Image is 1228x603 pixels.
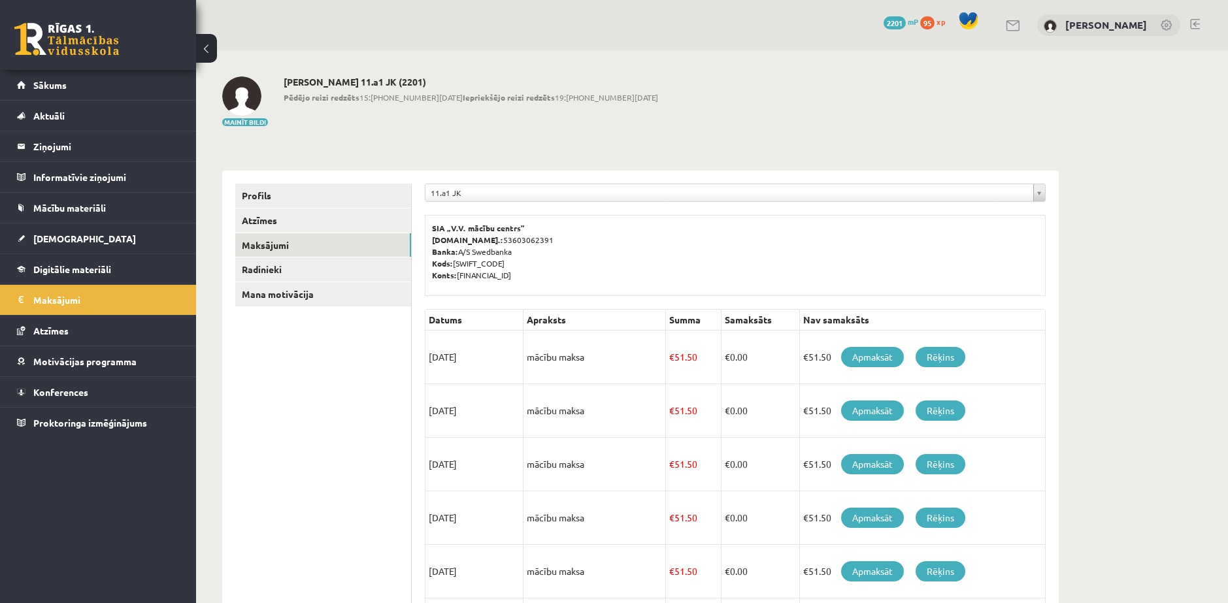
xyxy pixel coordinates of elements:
[920,16,935,29] span: 95
[523,331,666,384] td: mācību maksa
[432,222,1038,281] p: 53603062391 A/S Swedbanka [SWIFT_CODE] [FINANCIAL_ID]
[33,162,180,192] legend: Informatīvie ziņojumi
[669,458,674,470] span: €
[908,16,918,27] span: mP
[800,384,1046,438] td: €51.50
[17,162,180,192] a: Informatīvie ziņojumi
[523,545,666,598] td: mācību maksa
[425,331,523,384] td: [DATE]
[222,118,268,126] button: Mainīt bildi
[841,347,904,367] a: Apmaksāt
[669,351,674,363] span: €
[725,512,730,523] span: €
[284,76,658,88] h2: [PERSON_NAME] 11.a1 JK (2201)
[425,545,523,598] td: [DATE]
[33,110,65,122] span: Aktuāli
[432,270,457,280] b: Konts:
[17,70,180,100] a: Sākums
[665,491,722,545] td: 51.50
[17,131,180,161] a: Ziņojumi
[920,16,952,27] a: 95 xp
[665,331,722,384] td: 51.50
[665,384,722,438] td: 51.50
[916,454,965,474] a: Rēķins
[17,223,180,253] a: [DEMOGRAPHIC_DATA]
[425,310,523,331] th: Datums
[725,404,730,416] span: €
[884,16,906,29] span: 2201
[17,101,180,131] a: Aktuāli
[432,246,458,257] b: Banka:
[916,400,965,421] a: Rēķins
[222,76,261,116] img: Baiba Gertnere
[33,202,106,214] span: Mācību materiāli
[841,508,904,528] a: Apmaksāt
[665,438,722,491] td: 51.50
[284,91,658,103] span: 15:[PHONE_NUMBER][DATE] 19:[PHONE_NUMBER][DATE]
[722,438,800,491] td: 0.00
[916,561,965,581] a: Rēķins
[800,545,1046,598] td: €51.50
[669,565,674,577] span: €
[235,208,411,233] a: Atzīmes
[725,565,730,577] span: €
[17,408,180,438] a: Proktoringa izmēģinājums
[1044,20,1057,33] img: Baiba Gertnere
[425,438,523,491] td: [DATE]
[17,193,180,223] a: Mācību materiāli
[425,491,523,545] td: [DATE]
[432,258,453,269] b: Kods:
[523,384,666,438] td: mācību maksa
[523,438,666,491] td: mācību maksa
[14,23,119,56] a: Rīgas 1. Tālmācības vidusskola
[432,235,503,245] b: [DOMAIN_NAME].:
[33,263,111,275] span: Digitālie materiāli
[937,16,945,27] span: xp
[33,285,180,315] legend: Maksājumi
[665,310,722,331] th: Summa
[916,508,965,528] a: Rēķins
[722,310,800,331] th: Samaksāts
[1065,18,1147,31] a: [PERSON_NAME]
[669,404,674,416] span: €
[432,223,525,233] b: SIA „V.V. mācību centrs”
[841,454,904,474] a: Apmaksāt
[33,325,69,336] span: Atzīmes
[235,257,411,282] a: Radinieki
[800,438,1046,491] td: €51.50
[33,233,136,244] span: [DEMOGRAPHIC_DATA]
[425,384,523,438] td: [DATE]
[463,92,555,103] b: Iepriekšējo reizi redzēts
[235,184,411,208] a: Profils
[33,417,147,429] span: Proktoringa izmēģinājums
[841,561,904,581] a: Apmaksāt
[665,545,722,598] td: 51.50
[17,254,180,284] a: Digitālie materiāli
[284,92,359,103] b: Pēdējo reizi redzēts
[33,355,137,367] span: Motivācijas programma
[33,79,67,91] span: Sākums
[725,458,730,470] span: €
[669,512,674,523] span: €
[800,310,1046,331] th: Nav samaksāts
[33,386,88,398] span: Konferences
[431,184,1028,201] span: 11.a1 JK
[17,377,180,407] a: Konferences
[722,491,800,545] td: 0.00
[916,347,965,367] a: Rēķins
[722,331,800,384] td: 0.00
[722,384,800,438] td: 0.00
[841,400,904,421] a: Apmaksāt
[235,233,411,257] a: Maksājumi
[17,285,180,315] a: Maksājumi
[235,282,411,306] a: Mana motivācija
[884,16,918,27] a: 2201 mP
[800,491,1046,545] td: €51.50
[425,184,1045,201] a: 11.a1 JK
[523,491,666,545] td: mācību maksa
[17,316,180,346] a: Atzīmes
[725,351,730,363] span: €
[33,131,180,161] legend: Ziņojumi
[523,310,666,331] th: Apraksts
[722,545,800,598] td: 0.00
